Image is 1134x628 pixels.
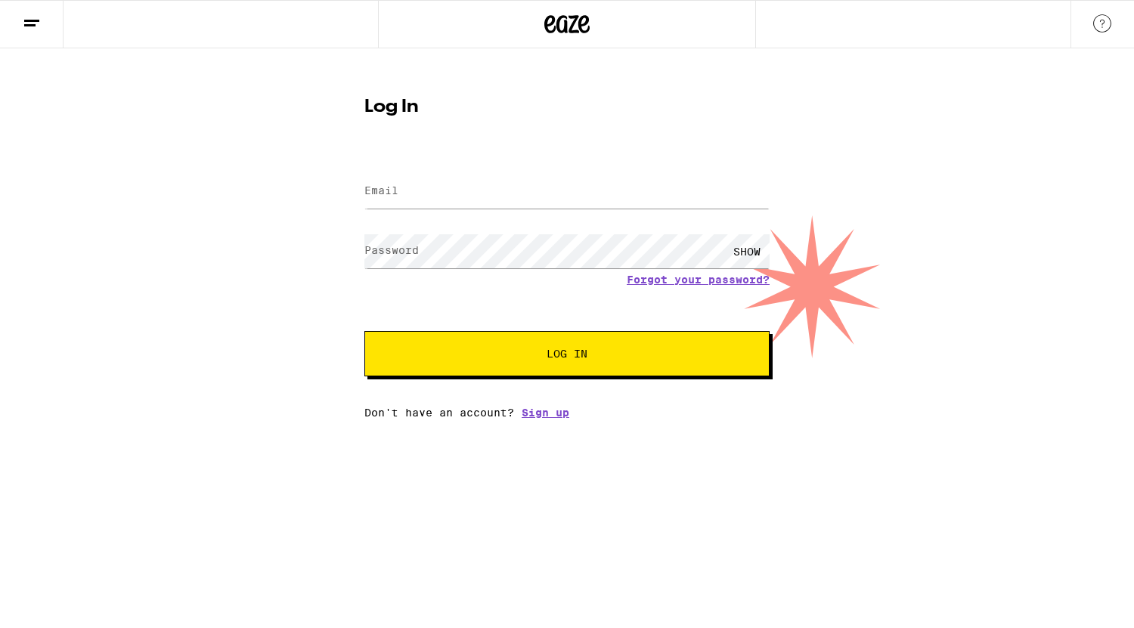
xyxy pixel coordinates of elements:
[627,274,770,286] a: Forgot your password?
[364,175,770,209] input: Email
[547,348,587,359] span: Log In
[364,407,770,419] div: Don't have an account?
[364,331,770,376] button: Log In
[364,244,419,256] label: Password
[364,98,770,116] h1: Log In
[364,184,398,196] label: Email
[724,234,770,268] div: SHOW
[522,407,569,419] a: Sign up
